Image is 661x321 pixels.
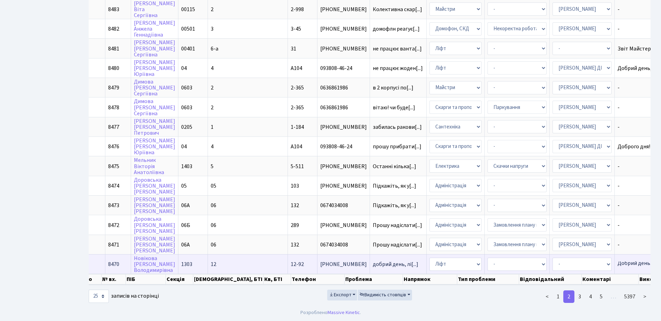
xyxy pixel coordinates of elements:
span: 8471 [108,241,119,249]
a: 2 [563,290,574,303]
th: Тип проблеми [457,274,519,284]
span: 06А [181,241,190,249]
span: [PHONE_NUMBER] [320,124,367,130]
th: [DEMOGRAPHIC_DATA], БТІ [193,274,264,284]
span: прошу прибрати[...] [373,143,421,150]
span: 2-998 [291,6,304,13]
span: 8474 [108,182,119,190]
span: 8482 [108,25,119,33]
span: 8483 [108,6,119,13]
button: Експорт [327,290,357,300]
th: Секція [166,274,193,284]
span: 6-а [211,45,218,53]
span: 06 [211,221,216,229]
span: 8476 [108,143,119,150]
span: 12-92 [291,260,304,268]
span: 06А [181,202,190,209]
span: 0674034008 [320,242,367,248]
span: [PHONE_NUMBER] [320,183,367,189]
span: 00115 [181,6,195,13]
a: [PERSON_NAME][PERSON_NAME][PERSON_NAME] [134,196,175,215]
th: Телефон [291,274,345,284]
span: 2 [211,104,213,111]
th: № вх. [102,274,126,284]
span: 289 [291,221,299,229]
span: 8475 [108,163,119,170]
span: 4 [211,143,213,150]
span: 05 [181,182,187,190]
span: [PHONE_NUMBER] [320,46,367,52]
button: Видимість стовпців [358,290,412,300]
span: домофлн реагує[...] [373,25,420,33]
a: [PERSON_NAME][PERSON_NAME][PERSON_NAME] [134,235,175,255]
span: добрий день, лі[...] [373,260,418,268]
span: Експорт [329,291,352,298]
span: 06 [211,241,216,249]
a: 4 [585,290,596,303]
a: [PERSON_NAME][PERSON_NAME]Юріївна [134,58,175,78]
a: < [541,290,553,303]
span: 31 [291,45,296,53]
span: 8481 [108,45,119,53]
span: 06 [211,202,216,209]
span: 00401 [181,45,195,53]
span: 0603 [181,84,192,92]
span: 0674034008 [320,203,367,208]
a: Димова[PERSON_NAME]Сергіївна [134,98,175,117]
span: 2 [211,6,213,13]
span: Прошу надіслати[...] [373,221,422,229]
span: 3-45 [291,25,301,33]
a: 3 [574,290,585,303]
a: [PERSON_NAME][PERSON_NAME]Петрович [134,117,175,137]
span: 0603 [181,104,192,111]
span: 132 [291,241,299,249]
span: забилась ракови[...] [373,123,422,131]
span: 5-511 [291,163,304,170]
a: > [639,290,651,303]
span: 8480 [108,64,119,72]
span: 2-365 [291,84,304,92]
span: 04 [181,143,187,150]
span: 1-184 [291,123,304,131]
span: 5 [211,163,213,170]
div: Розроблено . [300,309,361,316]
span: 04 [181,64,187,72]
span: [PHONE_NUMBER] [320,261,367,267]
span: А104 [291,64,302,72]
span: вітаю! чи буде[...] [373,104,415,111]
th: Відповідальний [519,274,582,284]
span: 093808-46-24 [320,65,367,71]
span: [PHONE_NUMBER] [320,222,367,228]
span: 3 [211,25,213,33]
span: в 2 корпусі по[...] [373,84,413,92]
span: 8479 [108,84,119,92]
th: ПІБ [126,274,166,284]
span: 1403 [181,163,192,170]
label: записів на сторінці [89,290,159,303]
span: 0636861986 [320,105,367,110]
span: 0636861986 [320,85,367,91]
a: Доровська[PERSON_NAME][PERSON_NAME] [134,216,175,235]
span: 1 [211,123,213,131]
span: А104 [291,143,302,150]
span: 06Б [181,221,190,229]
th: Напрямок [403,274,457,284]
span: 05 [211,182,216,190]
span: 2-365 [291,104,304,111]
a: Massive Kinetic [328,309,360,316]
span: 8470 [108,260,119,268]
span: 132 [291,202,299,209]
a: [PERSON_NAME][PERSON_NAME]Сергіївна [134,39,175,58]
span: 0205 [181,123,192,131]
a: 5 [596,290,607,303]
a: Димова[PERSON_NAME]Сергіївна [134,78,175,97]
span: Підкажіть, як у[...] [373,202,416,209]
span: [PHONE_NUMBER] [320,7,367,12]
a: [PERSON_NAME]АнжелаГеннадіївна [134,19,175,39]
a: 1 [553,290,564,303]
span: 2 [211,84,213,92]
span: 8472 [108,221,119,229]
span: 4 [211,64,213,72]
span: Підкажіть, як у[...] [373,182,416,190]
a: [PERSON_NAME][PERSON_NAME]Юріївна [134,137,175,156]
